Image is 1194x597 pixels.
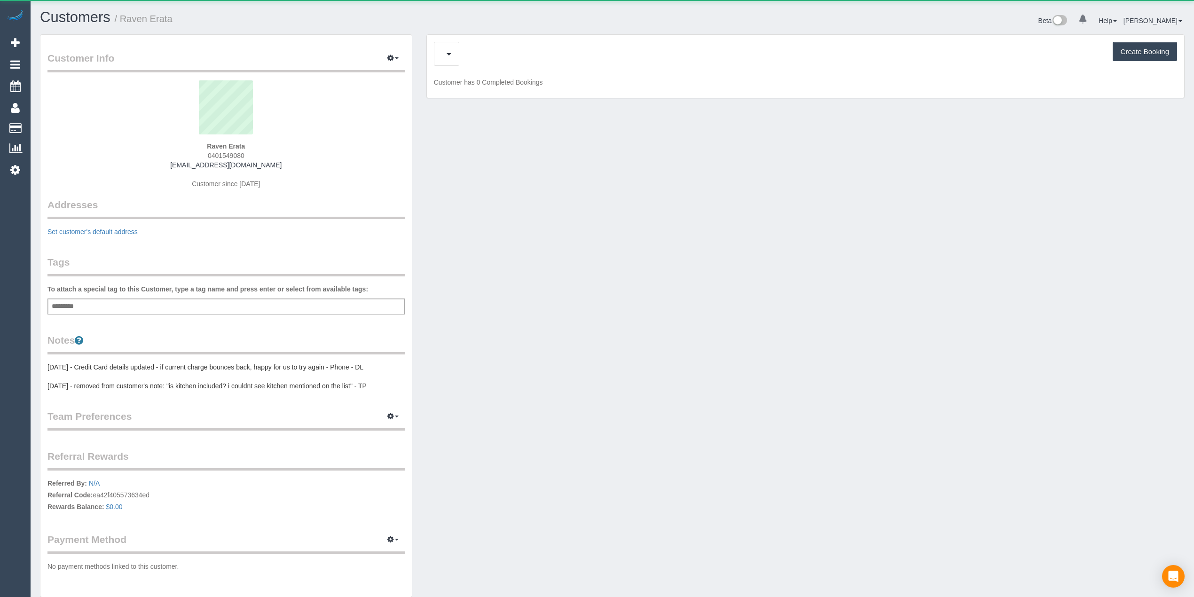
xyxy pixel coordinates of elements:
button: Create Booking [1113,42,1177,62]
legend: Payment Method [47,533,405,554]
pre: [DATE] - Credit Card details updated - if current charge bounces back, happy for us to try again ... [47,362,405,391]
legend: Customer Info [47,51,405,72]
label: Referral Code: [47,490,93,500]
p: ea42f405573634ed [47,479,405,514]
a: Beta [1038,17,1068,24]
a: N/A [89,479,100,487]
a: $0.00 [106,503,123,511]
label: To attach a special tag to this Customer, type a tag name and press enter or select from availabl... [47,284,368,294]
small: / Raven Erata [115,14,173,24]
p: Customer has 0 Completed Bookings [434,78,1177,87]
a: [PERSON_NAME] [1123,17,1182,24]
legend: Notes [47,333,405,354]
strong: Raven Erata [207,142,245,150]
a: Help [1099,17,1117,24]
label: Referred By: [47,479,87,488]
span: 0401549080 [208,152,244,159]
a: [EMAIL_ADDRESS][DOMAIN_NAME] [170,161,282,169]
legend: Tags [47,255,405,276]
a: Set customer's default address [47,228,138,236]
p: No payment methods linked to this customer. [47,562,405,571]
img: New interface [1052,15,1067,27]
span: Customer since [DATE] [192,180,260,188]
img: Automaid Logo [6,9,24,23]
legend: Referral Rewards [47,449,405,471]
div: Open Intercom Messenger [1162,565,1185,588]
a: Customers [40,9,110,25]
label: Rewards Balance: [47,502,104,511]
legend: Team Preferences [47,409,405,431]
